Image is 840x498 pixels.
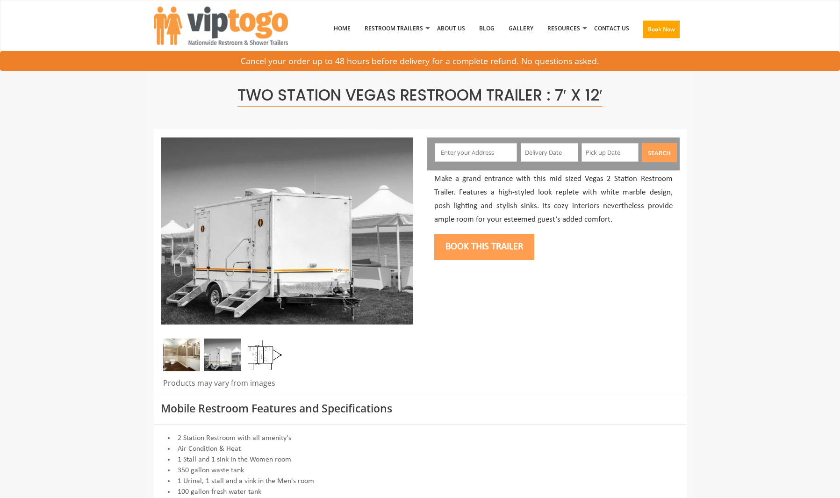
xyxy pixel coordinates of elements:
button: Book Now [643,21,680,38]
h3: Mobile Restroom Features and Specifications [161,403,680,414]
li: 2 Station Restroom with all amenity's [161,433,680,444]
li: 350 gallon waste tank [161,465,680,476]
a: Restroom Trailers [358,4,430,53]
button: Book this trailer [434,234,534,260]
a: Contact Us [587,4,636,53]
img: Inside of complete restroom with a stall and mirror [163,339,200,371]
div: Products may vary from images [161,378,413,394]
p: Make a grand entrance with this mid sized Vegas 2 Station Restroom Trailer. Features a high-style... [434,173,673,227]
li: 1 Stall and 1 sink in the Women room [161,455,680,465]
button: Search [642,143,677,162]
img: Floor Plan of 2 station restroom with sink and toilet [245,339,282,371]
a: About Us [430,4,472,53]
a: Home [327,4,358,53]
input: Delivery Date [521,143,578,162]
a: Book Now [636,4,687,58]
li: 1 Urinal, 1 stall and a sink in the Men's room [161,476,680,487]
input: Pick up Date [582,143,639,162]
a: Resources [540,4,587,53]
img: VIPTOGO [154,7,288,45]
a: Gallery [502,4,540,53]
button: Live Chat [803,461,840,498]
input: Enter your Address [435,143,517,162]
img: Side view of two station restroom trailer with separate doors for males and females [204,339,241,371]
li: Air Condition & Heat [161,444,680,455]
img: Side view of two station restroom trailer with separate doors for males and females [161,137,413,325]
li: 100 gallon fresh water tank [161,487,680,498]
a: Blog [472,4,502,53]
span: Two Station Vegas Restroom Trailer : 7′ x 12′ [237,84,603,107]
